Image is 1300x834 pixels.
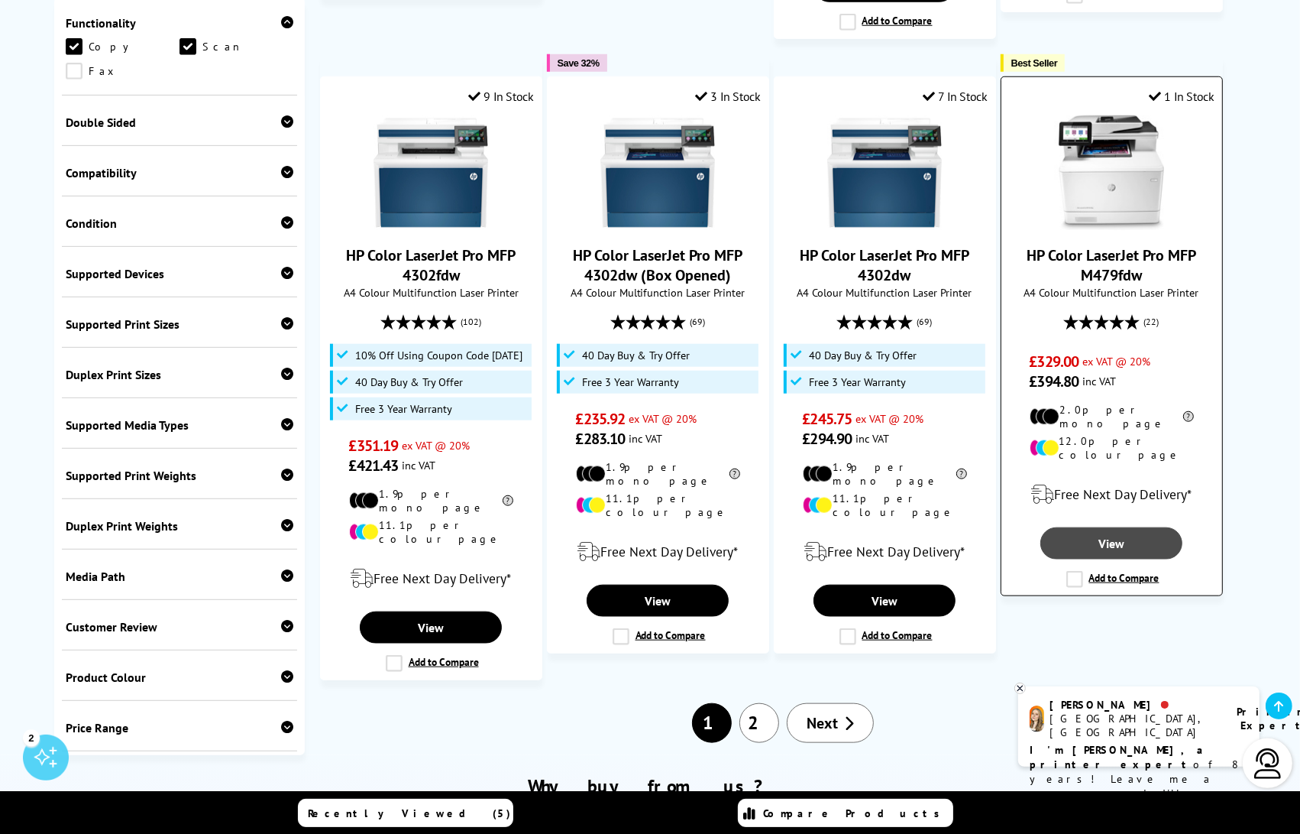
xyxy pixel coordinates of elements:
li: 11.1p per colour page [576,492,740,519]
li: 2.0p per mono page [1030,403,1194,430]
span: Best Seller [1011,57,1058,69]
span: A4 Colour Multifunction Laser Printer [555,285,761,300]
label: Add to Compare [839,628,933,645]
a: HP Color LaserJet Pro MFP M479fdw [1027,245,1196,285]
div: Condition [66,216,293,231]
span: A4 Colour Multifunction Laser Printer [328,285,534,300]
div: 7 In Stock [923,89,988,104]
div: Price Range [66,720,293,735]
span: 40 Day Buy & Try Offer [809,349,917,362]
div: modal_delivery [555,531,761,573]
span: inc VAT [629,431,662,446]
a: Copy [66,38,179,55]
li: 11.1p per colour page [349,518,513,546]
span: A4 Colour Multifunction Laser Printer [1009,285,1214,300]
a: View [587,585,729,617]
span: ex VAT @ 20% [629,411,697,426]
span: (69) [690,307,706,336]
img: HP Color LaserJet Pro MFP 4302dw (Box Opened) [600,115,715,230]
a: HP Color LaserJet Pro MFP 4302dw (Box Opened) [573,245,742,285]
span: (102) [461,307,481,336]
span: ex VAT @ 20% [855,411,923,426]
li: 1.9p per mono page [349,487,513,514]
span: ex VAT @ 20% [1082,354,1150,368]
span: £394.80 [1030,372,1079,391]
span: Free 3 Year Warranty [355,403,452,415]
div: Supported Print Sizes [66,316,293,332]
div: Duplex Print Sizes [66,367,293,382]
img: HP Color LaserJet Pro MFP M479fdw [1054,115,1169,230]
span: (22) [1144,307,1159,336]
label: Add to Compare [839,14,933,31]
div: Media Path [66,569,293,584]
a: HP Color LaserJet Pro MFP 4302fdw [374,218,488,233]
a: HP Color LaserJet Pro MFP 4302dw [827,218,942,233]
span: A4 Colour Multifunction Laser Printer [782,285,988,300]
a: Fax [66,63,179,80]
a: HP Color LaserJet Pro MFP 4302fdw [346,245,516,285]
a: HP Color LaserJet Pro MFP 4302dw (Box Opened) [600,218,715,233]
div: modal_delivery [328,557,534,600]
a: HP Color LaserJet Pro MFP 4302dw [800,245,969,285]
div: 3 In Stock [695,89,761,104]
div: [GEOGRAPHIC_DATA], [GEOGRAPHIC_DATA] [1050,712,1218,739]
a: Recently Viewed (5) [298,799,513,827]
div: Double Sided [66,115,293,130]
span: 40 Day Buy & Try Offer [582,349,690,362]
span: Next [807,713,838,733]
b: I'm [PERSON_NAME], a printer expert [1030,743,1208,771]
label: Add to Compare [613,628,706,645]
img: HP Color LaserJet Pro MFP 4302fdw [374,115,488,230]
span: £351.19 [349,436,399,456]
span: Save 32% [558,57,600,69]
img: user-headset-light.svg [1253,748,1283,779]
label: Add to Compare [1066,571,1159,588]
span: ex VAT @ 20% [402,438,470,453]
a: 2 [739,703,779,743]
div: [PERSON_NAME] [1050,698,1218,712]
div: Supported Devices [66,266,293,281]
label: Add to Compare [386,655,479,672]
div: modal_delivery [1009,473,1214,516]
span: Free 3 Year Warranty [809,376,906,388]
span: £294.90 [803,429,852,449]
a: Compare Products [738,799,953,827]
a: Next [787,703,874,743]
li: 1.9p per mono page [803,460,967,488]
span: £283.10 [576,429,626,449]
span: Compare Products [763,806,948,820]
span: £421.43 [349,456,399,475]
div: Compatibility [66,165,293,180]
div: Product Colour [66,670,293,685]
a: View [360,612,502,644]
img: amy-livechat.png [1030,706,1044,732]
li: 12.0p per colour page [1030,434,1194,462]
li: 1.9p per mono page [576,460,740,488]
a: View [813,585,956,617]
span: £235.92 [576,409,626,429]
span: £245.75 [803,409,852,429]
div: 2 [23,729,40,746]
div: 9 In Stock [468,89,534,104]
div: Supported Media Types [66,417,293,433]
span: inc VAT [1082,374,1116,388]
li: 11.1p per colour page [803,492,967,519]
a: HP Color LaserJet Pro MFP M479fdw [1054,218,1169,233]
a: View [1040,527,1182,560]
button: Best Seller [1001,54,1066,72]
div: Supported Print Weights [66,468,293,483]
span: 40 Day Buy & Try Offer [355,376,463,388]
span: (69) [917,307,933,336]
p: of 8 years! Leave me a message and I'll respond ASAP [1030,743,1248,816]
a: Scan [179,38,293,55]
span: inc VAT [402,458,435,472]
div: Duplex Print Weights [66,518,293,534]
img: HP Color LaserJet Pro MFP 4302dw [827,115,942,230]
span: 10% Off Using Coupon Code [DATE] [355,349,522,362]
button: Save 32% [547,54,607,72]
span: £329.00 [1030,352,1079,372]
span: inc VAT [855,431,889,446]
div: modal_delivery [782,531,988,573]
div: 1 In Stock [1149,89,1214,104]
div: Functionality [66,15,293,31]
